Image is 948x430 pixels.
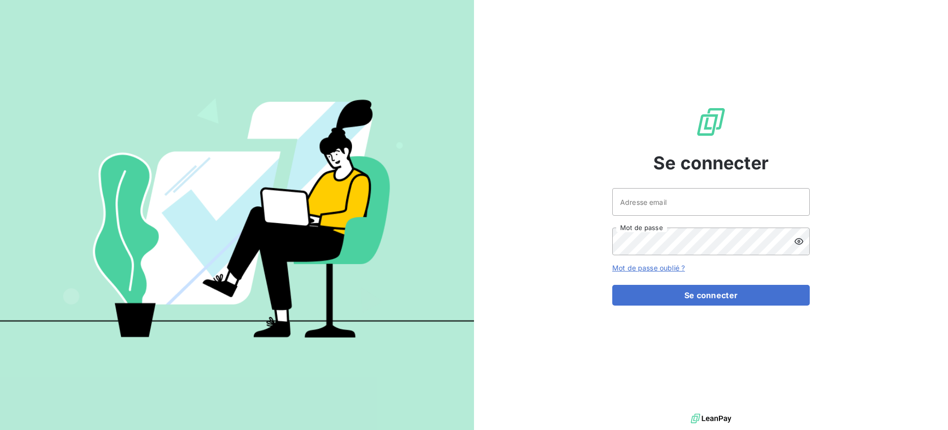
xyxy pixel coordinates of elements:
img: Logo LeanPay [695,106,727,138]
span: Se connecter [653,150,769,176]
input: placeholder [612,188,810,216]
img: logo [691,411,731,426]
a: Mot de passe oublié ? [612,264,685,272]
button: Se connecter [612,285,810,306]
